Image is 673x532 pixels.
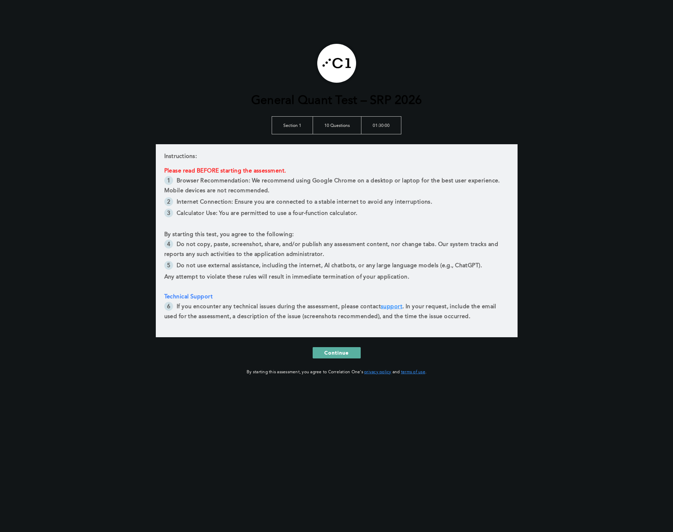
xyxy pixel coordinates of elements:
a: support [381,304,402,310]
span: Calculator Use: You are permitted to use a four-function calculator. [177,211,358,216]
div: By starting this assessment, you agree to Correlation One's and . [247,368,426,376]
td: Section 1 [272,116,313,134]
span: By starting this test, you agree to the following: [164,232,294,238]
h1: General Quant Test – SRP 2026 [251,94,422,108]
span: Internet Connection: Ensure you are connected to a stable internet to avoid any interruptions. [177,199,432,205]
span: Continue [324,349,349,356]
td: 10 Questions [313,116,361,134]
img: G-Research [317,44,356,83]
span: Any attempt to violate these rules will result in immediate termination of your application. [164,274,409,280]
span: Please read BEFORE starting the assessment. [164,168,286,174]
td: 01:30:00 [361,116,401,134]
span: Do not use external assistance, including the internet, AI chatbots, or any large language models... [177,263,482,269]
a: terms of use [401,370,425,374]
a: privacy policy [364,370,391,374]
span: Browser Recommendation: We recommend using Google Chrome on a desktop or laptop for the best user... [164,178,502,194]
span: If you encounter any technical issues during the assessment, please contact [177,304,381,310]
span: . In your request, include the email used for the assessment, a description of the issue (screens... [164,304,498,320]
div: Instructions: [156,144,518,337]
span: Do not copy, paste, screenshot, share, and/or publish any assessment content, nor change tabs. Ou... [164,242,500,257]
span: Technical Support [164,294,213,300]
button: Continue [313,347,361,358]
